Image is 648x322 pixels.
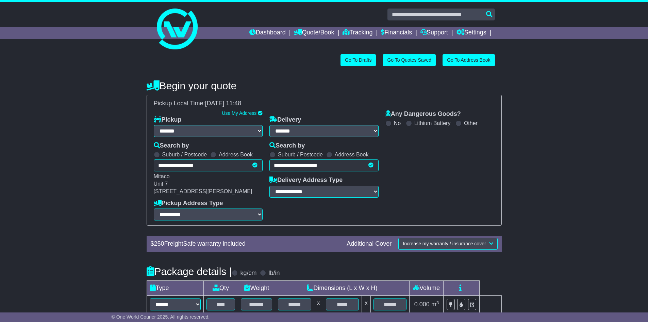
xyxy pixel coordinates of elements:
[383,54,436,66] a: Go To Quotes Saved
[219,151,253,158] label: Address Book
[147,281,203,296] td: Type
[394,120,401,126] label: No
[162,151,207,158] label: Suburb / Postcode
[403,241,486,246] span: Increase my warranty / insurance cover
[385,110,461,118] label: Any Dangerous Goods?
[464,120,478,126] label: Other
[154,142,189,150] label: Search by
[456,27,486,39] a: Settings
[420,27,448,39] a: Support
[154,181,168,187] span: Unit 7
[249,27,286,39] a: Dashboard
[154,188,252,194] span: [STREET_ADDRESS][PERSON_NAME]
[154,173,170,179] span: Mitaco
[381,27,412,39] a: Financials
[147,240,344,248] div: $ FreightSafe warranty included
[240,270,256,277] label: kg/cm
[112,314,210,320] span: © One World Courier 2025. All rights reserved.
[410,281,444,296] td: Volume
[414,301,430,308] span: 0.000
[335,151,369,158] label: Address Book
[362,296,371,313] td: x
[414,120,451,126] label: Lithium Battery
[205,100,242,107] span: [DATE] 11:48
[314,296,323,313] td: x
[436,300,439,305] sup: 3
[150,100,498,107] div: Pickup Local Time:
[222,110,256,116] a: Use My Address
[343,27,372,39] a: Tracking
[294,27,334,39] a: Quote/Book
[154,200,223,207] label: Pickup Address Type
[343,240,395,248] div: Additional Cover
[154,116,182,124] label: Pickup
[147,266,232,277] h4: Package details |
[278,151,323,158] label: Suburb / Postcode
[398,238,497,250] button: Increase my warranty / insurance cover
[203,281,238,296] td: Qty
[268,270,280,277] label: lb/in
[269,116,301,124] label: Delivery
[443,54,495,66] a: Go To Address Book
[238,281,275,296] td: Weight
[269,142,305,150] label: Search by
[275,281,410,296] td: Dimensions (L x W x H)
[340,54,376,66] a: Go To Drafts
[431,301,439,308] span: m
[269,177,343,184] label: Delivery Address Type
[154,240,164,247] span: 250
[147,80,502,91] h4: Begin your quote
